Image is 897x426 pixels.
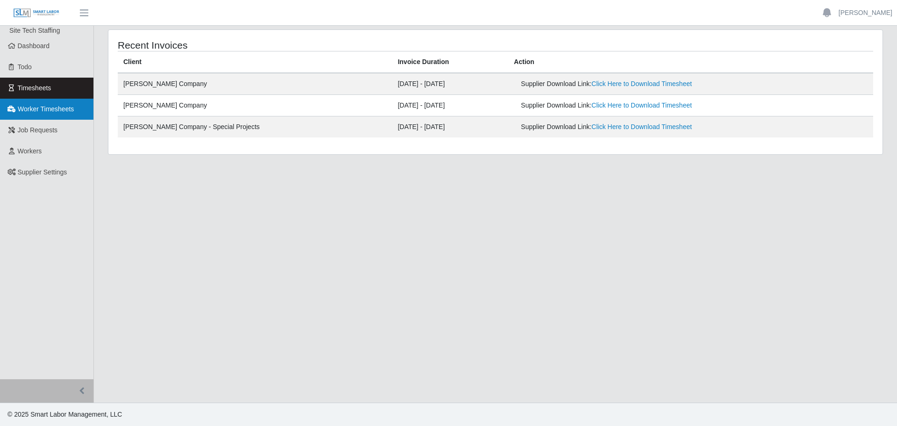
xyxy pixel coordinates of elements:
[118,73,392,95] td: [PERSON_NAME] Company
[18,168,67,176] span: Supplier Settings
[591,80,692,87] a: Click Here to Download Timesheet
[7,411,122,418] span: © 2025 Smart Labor Management, LLC
[392,51,508,73] th: Invoice Duration
[13,8,60,18] img: SLM Logo
[18,84,51,92] span: Timesheets
[118,39,424,51] h4: Recent Invoices
[839,8,892,18] a: [PERSON_NAME]
[591,123,692,130] a: Click Here to Download Timesheet
[118,51,392,73] th: Client
[18,147,42,155] span: Workers
[521,122,743,132] div: Supplier Download Link:
[18,126,58,134] span: Job Requests
[508,51,873,73] th: Action
[18,105,74,113] span: Worker Timesheets
[18,42,50,50] span: Dashboard
[392,73,508,95] td: [DATE] - [DATE]
[118,95,392,116] td: [PERSON_NAME] Company
[18,63,32,71] span: Todo
[521,79,743,89] div: Supplier Download Link:
[392,95,508,116] td: [DATE] - [DATE]
[9,27,60,34] span: Site Tech Staffing
[118,116,392,138] td: [PERSON_NAME] Company - Special Projects
[521,101,743,110] div: Supplier Download Link:
[591,101,692,109] a: Click Here to Download Timesheet
[392,116,508,138] td: [DATE] - [DATE]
